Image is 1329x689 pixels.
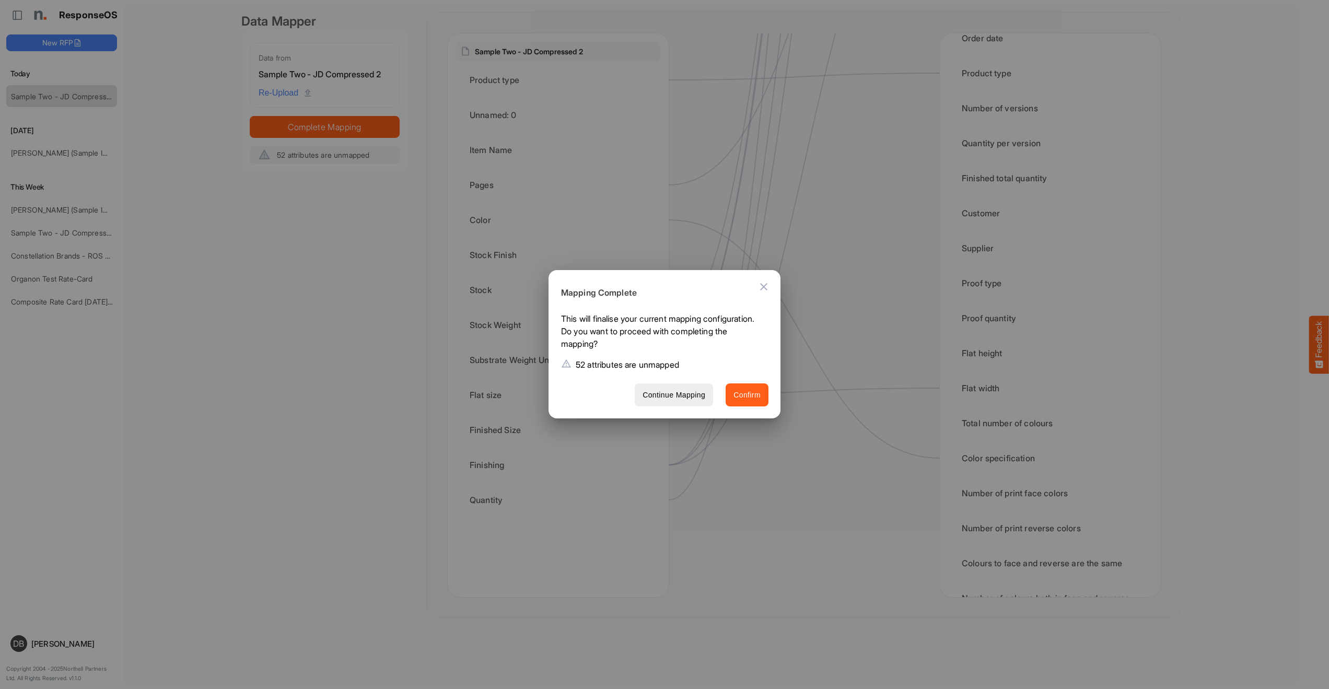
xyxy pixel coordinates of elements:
[576,358,679,371] p: 52 attributes are unmapped
[561,312,760,354] p: This will finalise your current mapping configuration. Do you want to proceed with completing the...
[635,383,713,407] button: Continue Mapping
[561,286,760,300] h6: Mapping Complete
[751,274,776,299] button: Close dialog
[726,383,768,407] button: Confirm
[643,389,705,402] span: Continue Mapping
[733,389,761,402] span: Confirm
